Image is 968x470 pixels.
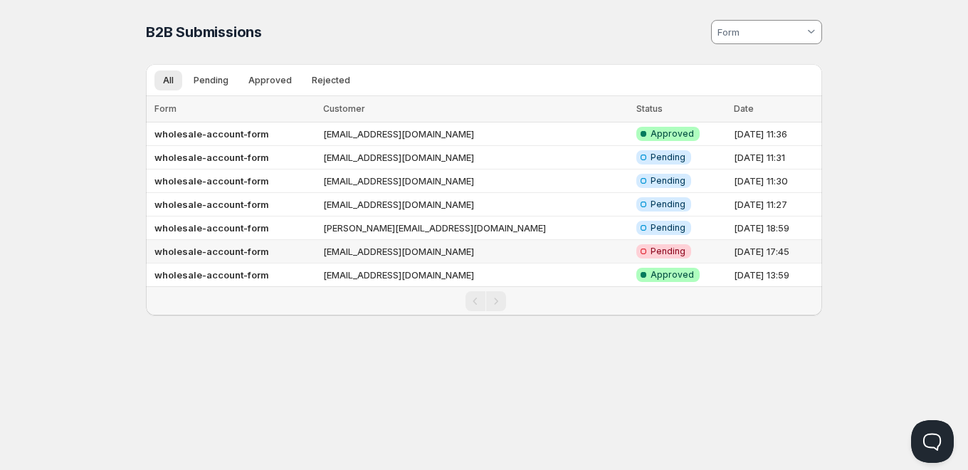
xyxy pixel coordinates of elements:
b: wholesale-account-form [154,269,269,281]
span: Date [734,103,754,114]
td: [EMAIL_ADDRESS][DOMAIN_NAME] [319,240,632,263]
td: [EMAIL_ADDRESS][DOMAIN_NAME] [319,193,632,216]
b: wholesale-account-form [154,128,269,140]
span: Approved [651,128,694,140]
span: Approved [248,75,292,86]
span: All [163,75,174,86]
span: Pending [651,175,685,187]
span: Status [636,103,663,114]
b: wholesale-account-form [154,175,269,187]
iframe: Help Scout Beacon - Open [911,420,954,463]
span: Pending [194,75,228,86]
td: [EMAIL_ADDRESS][DOMAIN_NAME] [319,146,632,169]
td: [DATE] 17:45 [730,240,822,263]
span: Pending [651,152,685,163]
b: wholesale-account-form [154,199,269,210]
nav: Pagination [146,286,822,315]
span: Pending [651,222,685,234]
b: wholesale-account-form [154,246,269,257]
b: wholesale-account-form [154,222,269,234]
td: [EMAIL_ADDRESS][DOMAIN_NAME] [319,122,632,146]
td: [DATE] 11:30 [730,169,822,193]
b: wholesale-account-form [154,152,269,163]
td: [PERSON_NAME][EMAIL_ADDRESS][DOMAIN_NAME] [319,216,632,240]
td: [DATE] 11:31 [730,146,822,169]
td: [DATE] 11:36 [730,122,822,146]
span: Rejected [312,75,350,86]
td: [EMAIL_ADDRESS][DOMAIN_NAME] [319,169,632,193]
td: [DATE] 11:27 [730,193,822,216]
td: [EMAIL_ADDRESS][DOMAIN_NAME] [319,263,632,287]
input: Form [715,21,804,43]
span: Approved [651,269,694,281]
span: Customer [323,103,365,114]
span: Form [154,103,177,114]
span: B2B Submissions [146,23,262,41]
span: Pending [651,246,685,257]
td: [DATE] 13:59 [730,263,822,287]
td: [DATE] 18:59 [730,216,822,240]
span: Pending [651,199,685,210]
